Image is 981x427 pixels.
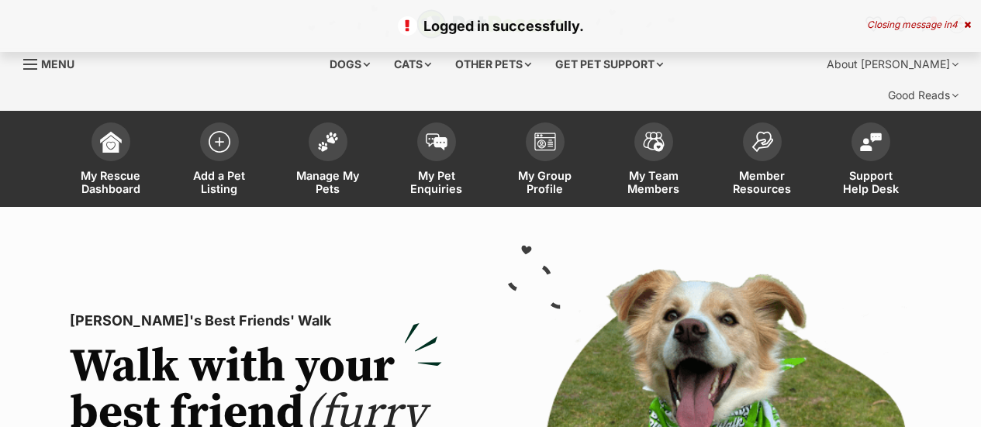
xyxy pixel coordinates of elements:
span: My Group Profile [510,169,580,195]
a: Member Resources [708,115,817,207]
img: add-pet-listing-icon-0afa8454b4691262ce3f59096e99ab1cd57d4a30225e0717b998d2c9b9846f56.svg [209,131,230,153]
img: dashboard-icon-eb2f2d2d3e046f16d808141f083e7271f6b2e854fb5c12c21221c1fb7104beca.svg [100,131,122,153]
p: [PERSON_NAME]'s Best Friends' Walk [70,310,442,332]
span: Manage My Pets [293,169,363,195]
a: My Pet Enquiries [382,115,491,207]
a: My Rescue Dashboard [57,115,165,207]
img: group-profile-icon-3fa3cf56718a62981997c0bc7e787c4b2cf8bcc04b72c1350f741eb67cf2f40e.svg [534,133,556,151]
img: member-resources-icon-8e73f808a243e03378d46382f2149f9095a855e16c252ad45f914b54edf8863c.svg [751,131,773,152]
span: Menu [41,57,74,71]
span: Member Resources [727,169,797,195]
a: My Group Profile [491,115,599,207]
span: My Team Members [619,169,689,195]
a: Add a Pet Listing [165,115,274,207]
a: Menu [23,49,85,77]
a: Manage My Pets [274,115,382,207]
span: Add a Pet Listing [185,169,254,195]
div: Get pet support [544,49,674,80]
a: Support Help Desk [817,115,925,207]
div: Other pets [444,49,542,80]
div: Good Reads [877,80,969,111]
span: My Rescue Dashboard [76,169,146,195]
img: help-desk-icon-fdf02630f3aa405de69fd3d07c3f3aa587a6932b1a1747fa1d2bba05be0121f9.svg [860,133,882,151]
span: My Pet Enquiries [402,169,472,195]
div: Dogs [319,49,381,80]
img: manage-my-pets-icon-02211641906a0b7f246fdf0571729dbe1e7629f14944591b6c1af311fb30b64b.svg [317,132,339,152]
span: Support Help Desk [836,169,906,195]
a: My Team Members [599,115,708,207]
img: pet-enquiries-icon-7e3ad2cf08bfb03b45e93fb7055b45f3efa6380592205ae92323e6603595dc1f.svg [426,133,447,150]
div: About [PERSON_NAME] [816,49,969,80]
div: Cats [383,49,442,80]
img: team-members-icon-5396bd8760b3fe7c0b43da4ab00e1e3bb1a5d9ba89233759b79545d2d3fc5d0d.svg [643,132,665,152]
